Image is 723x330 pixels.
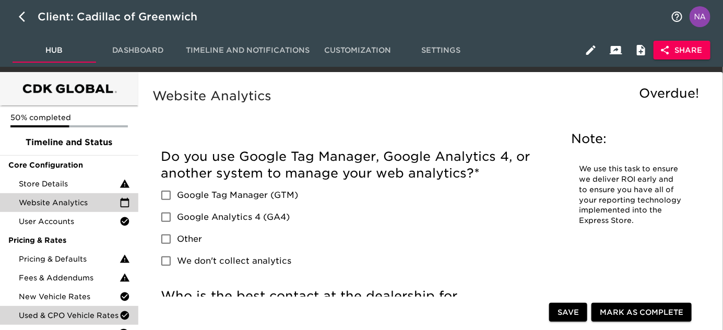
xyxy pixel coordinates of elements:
[600,306,683,319] span: Mark as Complete
[177,255,291,267] span: We don't collect analytics
[19,273,120,283] span: Fees & Addendums
[572,131,690,147] h5: Note:
[8,160,130,170] span: Core Configuration
[639,86,699,101] span: Overdue!
[8,235,130,245] span: Pricing & Rates
[19,44,90,57] span: Hub
[665,4,690,29] button: notifications
[161,148,553,182] h5: Do you use Google Tag Manager, Google Analytics 4, or another system to manage your web analytics?
[690,6,710,27] img: Profile
[579,164,682,226] p: We use this task to ensure we deliver ROI early and to ensure you have all of your reporting tech...
[549,303,587,322] button: Save
[102,44,173,57] span: Dashboard
[406,44,477,57] span: Settings
[152,88,704,104] h5: Website Analytics
[19,216,120,227] span: User Accounts
[19,254,120,264] span: Pricing & Defaults
[558,306,579,319] span: Save
[19,291,120,302] span: New Vehicle Rates
[19,179,120,189] span: Store Details
[8,136,130,149] span: Timeline and Status
[591,303,692,322] button: Mark as Complete
[38,8,212,25] div: Client: Cadillac of Greenwich
[322,44,393,57] span: Customization
[19,310,120,321] span: Used & CPO Vehicle Rates
[177,211,290,223] span: Google Analytics 4 (GA4)
[10,112,128,123] p: 50% completed
[19,197,120,208] span: Website Analytics
[177,233,202,245] span: Other
[654,41,710,60] button: Share
[186,44,310,57] span: Timeline and Notifications
[629,38,654,63] button: Internal Notes and Comments
[603,38,629,63] button: Client View
[662,44,702,57] span: Share
[161,288,553,321] h5: Who is the best contact at the dealership for questions/setup regarding analytics?
[177,189,298,202] span: Google Tag Manager (GTM)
